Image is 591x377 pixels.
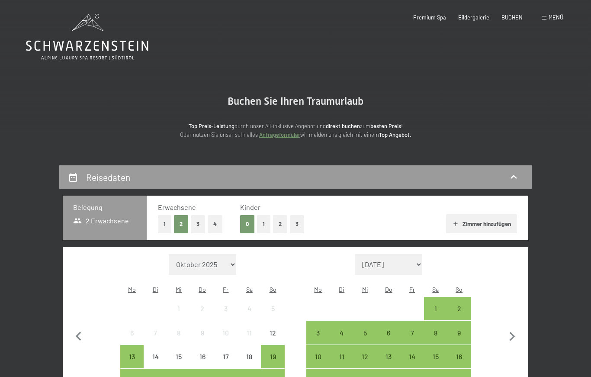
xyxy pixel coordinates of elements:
div: Thu Nov 06 2025 [377,321,400,344]
div: Anreise nicht möglich [167,297,190,320]
div: Wed Nov 12 2025 [353,345,377,368]
div: Mon Nov 03 2025 [306,321,330,344]
button: 1 [257,215,270,233]
div: 9 [192,329,213,351]
div: 4 [238,305,260,327]
div: 13 [121,353,143,375]
button: 4 [208,215,222,233]
span: Kinder [240,203,260,211]
div: Anreise möglich [447,345,471,368]
p: durch unser All-inklusive Angebot und zum ! Oder nutzen Sie unser schnelles wir melden uns gleich... [122,122,469,139]
button: 3 [290,215,304,233]
a: Anfrageformular [259,131,300,138]
a: Bildergalerie [458,14,489,21]
div: 11 [331,353,353,375]
div: Tue Oct 14 2025 [144,345,167,368]
div: Sun Nov 09 2025 [447,321,471,344]
div: Anreise möglich [353,345,377,368]
div: Fri Nov 07 2025 [400,321,424,344]
div: Anreise nicht möglich [238,345,261,368]
div: Anreise nicht möglich [167,345,190,368]
div: Fri Oct 10 2025 [214,321,238,344]
button: 2 [273,215,287,233]
div: Tue Nov 11 2025 [330,345,353,368]
div: Thu Oct 09 2025 [191,321,214,344]
div: Anreise möglich [330,345,353,368]
div: 14 [401,353,423,375]
abbr: Samstag [246,286,253,293]
div: Sun Oct 05 2025 [261,297,284,320]
button: 3 [191,215,205,233]
div: Anreise nicht möglich [261,297,284,320]
div: 6 [378,329,399,351]
div: Mon Oct 06 2025 [120,321,144,344]
div: Anreise möglich [447,321,471,344]
div: 16 [192,353,213,375]
strong: besten Preis [370,122,401,129]
div: Thu Nov 13 2025 [377,345,400,368]
abbr: Mittwoch [362,286,368,293]
div: Anreise nicht möglich [238,297,261,320]
div: Sun Oct 12 2025 [261,321,284,344]
div: 3 [307,329,329,351]
div: Wed Oct 08 2025 [167,321,190,344]
div: Anreise möglich [353,321,377,344]
div: Anreise nicht möglich [261,321,284,344]
div: 8 [168,329,190,351]
a: Premium Spa [413,14,446,21]
div: 15 [425,353,446,375]
div: Anreise möglich [330,321,353,344]
abbr: Donnerstag [199,286,206,293]
abbr: Freitag [409,286,415,293]
div: 2 [448,305,470,327]
button: 1 [158,215,171,233]
div: 1 [425,305,446,327]
div: Tue Nov 04 2025 [330,321,353,344]
abbr: Sonntag [270,286,276,293]
div: Anreise nicht möglich [167,321,190,344]
div: 12 [262,329,283,351]
div: Anreise nicht möglich [144,321,167,344]
div: 10 [307,353,329,375]
span: Menü [549,14,563,21]
div: Sat Oct 11 2025 [238,321,261,344]
div: Anreise nicht möglich [144,345,167,368]
h3: Belegung [73,203,136,212]
div: Sat Oct 18 2025 [238,345,261,368]
div: Anreise möglich [400,321,424,344]
div: Sat Oct 04 2025 [238,297,261,320]
div: Anreise möglich [377,345,400,368]
div: Anreise möglich [447,297,471,320]
div: 5 [354,329,376,351]
div: Sun Nov 02 2025 [447,297,471,320]
abbr: Mittwoch [176,286,182,293]
div: 18 [238,353,260,375]
div: 4 [331,329,353,351]
div: Mon Nov 10 2025 [306,345,330,368]
span: Erwachsene [158,203,196,211]
abbr: Freitag [223,286,228,293]
div: Anreise möglich [424,345,447,368]
div: 2 [192,305,213,327]
div: Anreise nicht möglich [191,345,214,368]
abbr: Samstag [432,286,439,293]
strong: direkt buchen [326,122,360,129]
div: Anreise möglich [377,321,400,344]
div: 9 [448,329,470,351]
abbr: Montag [128,286,136,293]
div: Thu Oct 02 2025 [191,297,214,320]
abbr: Donnerstag [385,286,392,293]
div: Anreise nicht möglich [191,321,214,344]
div: 14 [145,353,166,375]
div: Anreise möglich [424,297,447,320]
div: Anreise möglich [400,345,424,368]
button: Zimmer hinzufügen [446,214,517,233]
div: 3 [215,305,237,327]
div: Sun Nov 16 2025 [447,345,471,368]
div: 15 [168,353,190,375]
a: BUCHEN [501,14,523,21]
div: 8 [425,329,446,351]
div: 7 [145,329,166,351]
